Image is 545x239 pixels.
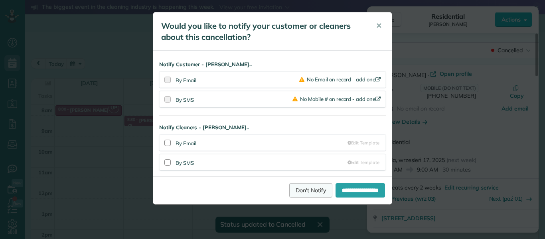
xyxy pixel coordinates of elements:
a: Edit Template [348,159,379,166]
div: By Email [176,77,299,84]
a: No Mobile # on record - add one [292,96,382,102]
div: By SMS [176,158,348,167]
a: No Email on record - add one [299,76,382,83]
div: By Email [176,138,348,147]
strong: Notify Customer - [PERSON_NAME].. [159,61,386,68]
h5: Would you like to notify your customer or cleaners about this cancellation? [161,20,365,43]
a: Edit Template [348,140,379,146]
strong: Notify Cleaners - [PERSON_NAME].. [159,124,386,131]
span: ✕ [376,21,382,30]
a: Don't Notify [289,183,332,198]
div: By SMS [176,95,292,104]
